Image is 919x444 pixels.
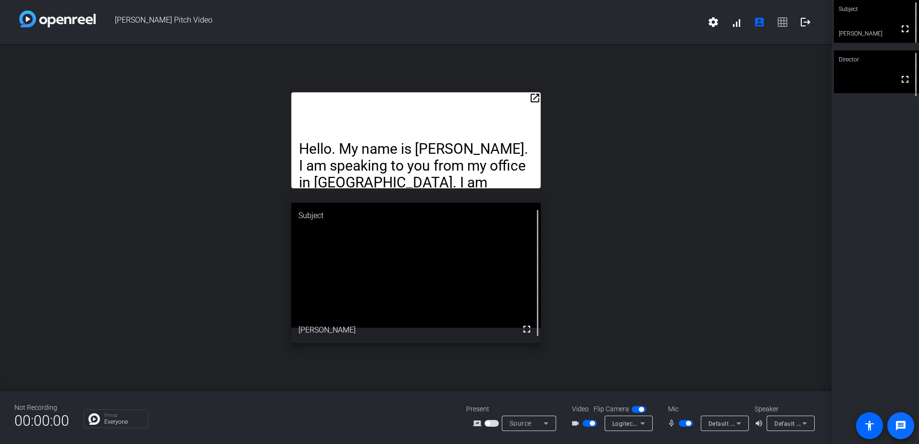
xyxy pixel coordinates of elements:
mat-icon: fullscreen [899,23,911,35]
span: 00:00:00 [14,409,69,432]
p: Group [104,413,143,418]
img: Chat Icon [88,413,100,425]
span: Video [572,404,589,414]
span: Logitech Webcam C925e (046d:085b) [612,419,719,427]
mat-icon: mic_none [667,418,679,429]
span: Default - Microphone (Logitech Webcam C925e) (046d:085b) [708,419,880,427]
p: Hello. My name is [PERSON_NAME]. I am speaking to you from my office in [GEOGRAPHIC_DATA]. I am s... [299,140,533,393]
button: signal_cellular_alt [725,11,748,34]
div: Present [466,404,562,414]
div: Director [834,50,919,69]
div: Mic [658,404,755,414]
mat-icon: fullscreen [899,74,911,85]
mat-icon: logout [800,16,811,28]
mat-icon: accessibility [864,420,875,432]
mat-icon: open_in_new [529,92,541,104]
mat-icon: videocam_outline [571,418,583,429]
img: white-gradient.svg [19,11,96,27]
mat-icon: screen_share_outline [473,418,484,429]
span: Flip Camera [594,404,629,414]
p: Everyone [104,419,143,425]
span: Source [509,419,532,427]
mat-icon: account_box [754,16,765,28]
mat-icon: volume_up [755,418,766,429]
div: Subject [291,203,541,229]
div: Speaker [755,404,812,414]
mat-icon: fullscreen [521,323,533,335]
mat-icon: settings [708,16,719,28]
mat-icon: message [895,420,907,432]
span: [PERSON_NAME] Pitch Video [96,11,702,34]
div: Not Recording [14,403,69,413]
